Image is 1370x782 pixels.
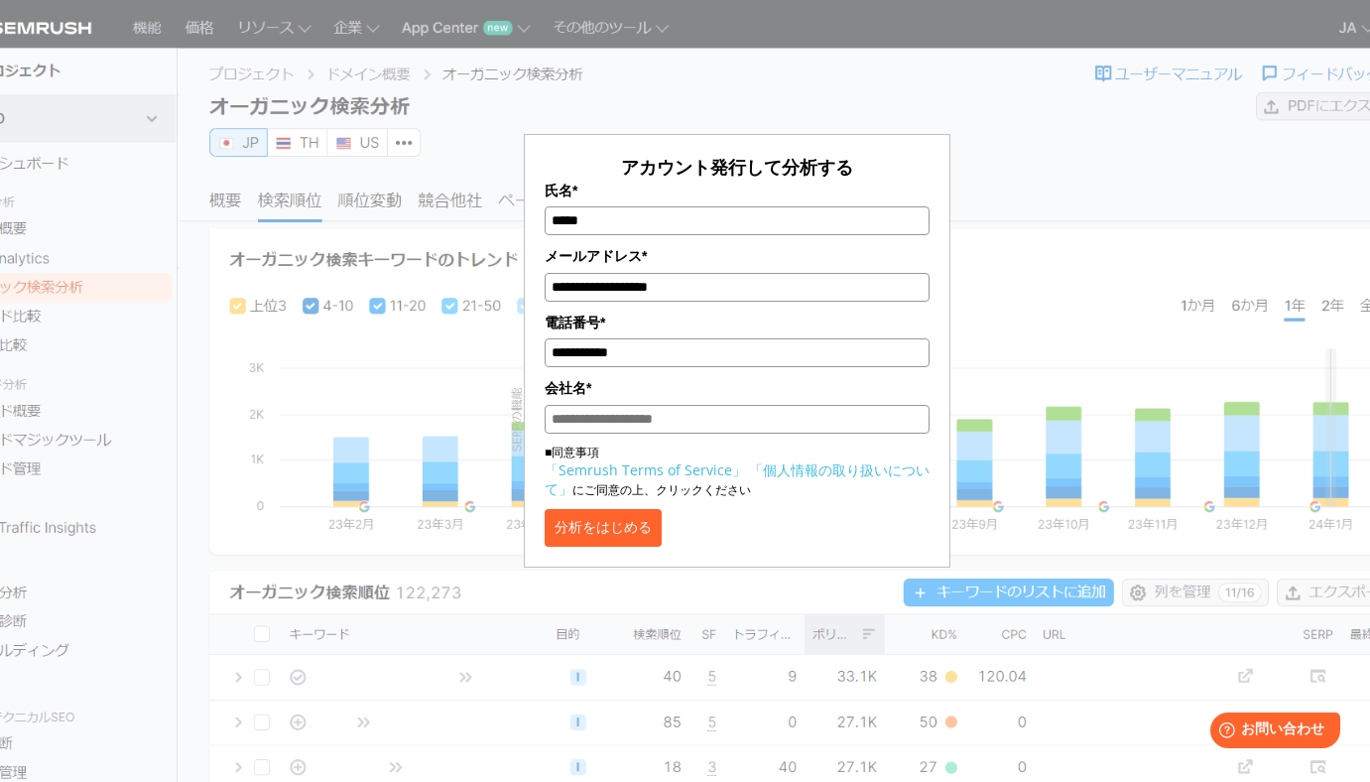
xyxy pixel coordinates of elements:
[545,312,930,333] label: 電話番号*
[545,509,662,547] button: 分析をはじめる
[621,155,853,179] span: アカウント発行して分析する
[545,444,930,499] p: ■同意事項 にご同意の上、クリックください
[545,245,930,267] label: メールアドレス*
[545,460,930,498] a: 「個人情報の取り扱いについて」
[1193,705,1348,760] iframe: Help widget launcher
[545,460,746,479] a: 「Semrush Terms of Service」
